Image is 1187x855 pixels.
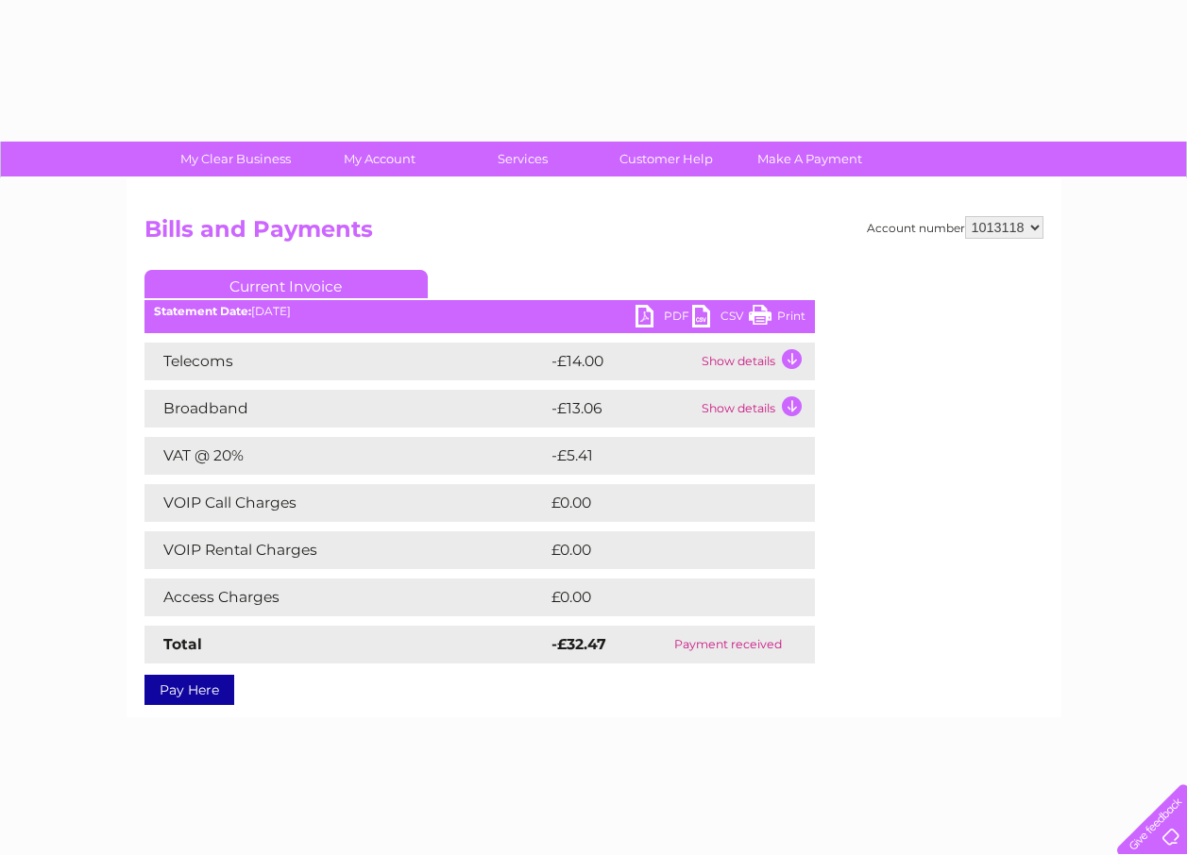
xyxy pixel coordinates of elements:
[301,142,457,176] a: My Account
[144,216,1043,252] h2: Bills and Payments
[697,390,815,427] td: Show details
[692,305,749,332] a: CSV
[144,437,547,475] td: VAT @ 20%
[547,578,772,616] td: £0.00
[636,305,692,332] a: PDF
[547,343,697,380] td: -£14.00
[547,531,772,569] td: £0.00
[163,635,202,653] strong: Total
[732,142,888,176] a: Make A Payment
[749,305,805,332] a: Print
[445,142,601,176] a: Services
[144,343,547,380] td: Telecoms
[144,484,547,522] td: VOIP Call Charges
[158,142,314,176] a: My Clear Business
[144,390,547,427] td: Broadband
[144,270,428,298] a: Current Invoice
[697,343,815,380] td: Show details
[154,304,251,318] b: Statement Date:
[547,390,697,427] td: -£13.06
[551,635,606,653] strong: -£32.47
[144,578,547,616] td: Access Charges
[144,675,234,705] a: Pay Here
[641,626,814,663] td: Payment received
[144,305,815,318] div: [DATE]
[588,142,744,176] a: Customer Help
[867,216,1043,239] div: Account number
[547,437,773,475] td: -£5.41
[547,484,772,522] td: £0.00
[144,531,547,569] td: VOIP Rental Charges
